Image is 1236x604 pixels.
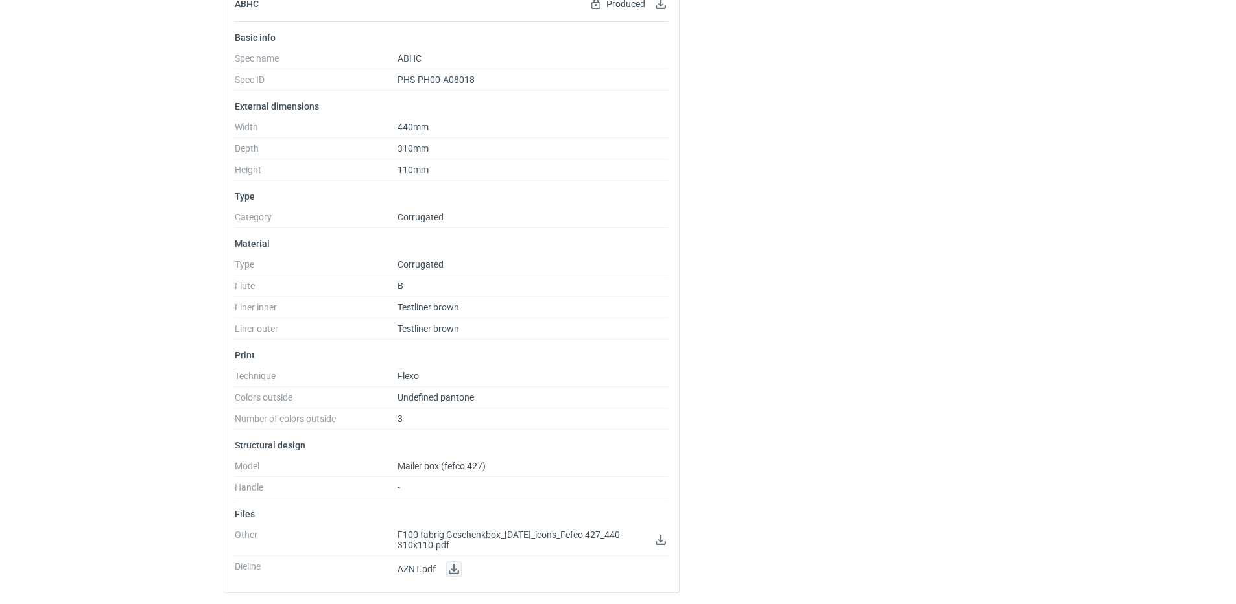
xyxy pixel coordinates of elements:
dt: Type [235,259,398,275]
p: Type [235,191,669,202]
p: Print [235,350,669,360]
span: 110mm [398,165,429,175]
span: - [398,482,400,493]
span: ABHC [398,53,422,64]
p: External dimensions [235,101,669,111]
dt: Liner inner [235,302,398,318]
dt: Spec ID [235,75,398,91]
span: 310mm [398,143,429,154]
dt: Height [235,165,398,181]
span: AZNT.pdf [398,564,436,574]
span: Corrugated [398,212,444,222]
span: PHS-PH00-A08018 [398,75,475,85]
dt: Liner outer [235,323,398,340]
p: Basic info [235,32,669,43]
span: Testliner brown [398,323,459,334]
dt: Dieline [235,561,398,582]
span: 440mm [398,122,429,132]
dt: Other [235,529,398,556]
p: Material [235,238,669,249]
dt: Spec name [235,53,398,69]
dt: Model [235,461,398,477]
dt: Technique [235,371,398,387]
span: Mailer box (fefco 427) [398,461,486,471]
span: F100 fabrig Geschenkbox_[DATE]_icons_Fefco 427_440-310x110.pdf [398,529,643,550]
span: B [398,281,403,291]
p: Structural design [235,440,669,450]
dt: Flute [235,281,398,297]
span: Testliner brown [398,302,459,312]
p: Files [235,509,669,519]
dt: Handle [235,482,398,498]
dt: Width [235,122,398,138]
dt: Colors outside [235,392,398,408]
dt: Number of colors outside [235,413,398,430]
dt: Category [235,212,398,228]
span: 3 [398,413,403,424]
span: Undefined pantone [398,392,474,402]
span: Flexo [398,371,419,381]
dt: Depth [235,143,398,159]
span: Corrugated [398,259,444,270]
